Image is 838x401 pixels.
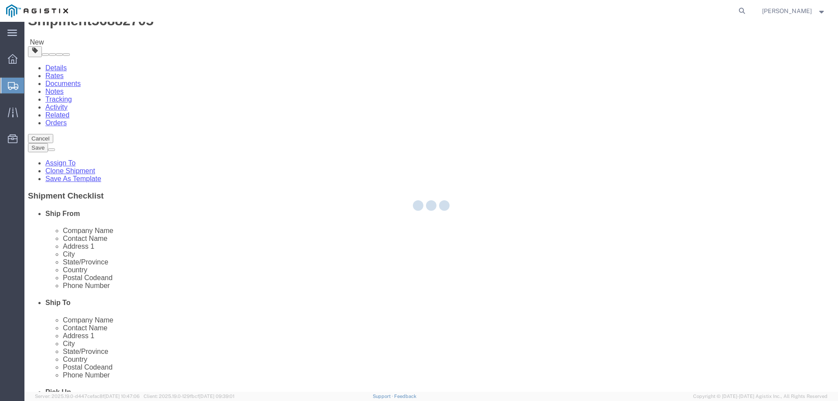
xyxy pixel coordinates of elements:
img: logo [6,4,68,17]
a: Support [373,394,395,399]
a: Feedback [394,394,416,399]
button: [PERSON_NAME] [762,6,826,16]
span: Client: 2025.19.0-129fbcf [144,394,234,399]
span: [DATE] 10:47:06 [104,394,140,399]
span: Server: 2025.19.0-d447cefac8f [35,394,140,399]
span: [DATE] 09:39:01 [199,394,234,399]
span: Copyright © [DATE]-[DATE] Agistix Inc., All Rights Reserved [693,393,828,400]
span: Joseph Guzman [762,6,812,16]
